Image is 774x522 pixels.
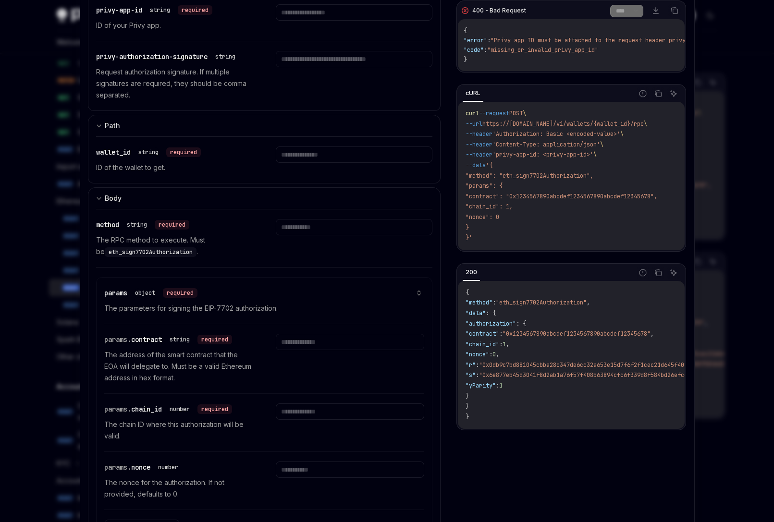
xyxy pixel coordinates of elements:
[484,46,487,54] span: :
[96,162,253,173] p: ID of the wallet to get.
[104,477,253,500] p: The nonce for the authorization. If not provided, defaults to 0.
[492,151,593,158] span: 'privy-app-id: <privy-app-id>'
[466,203,513,210] span: "chain_id": 1,
[492,299,496,306] span: :
[472,7,526,14] div: 400 - Bad Request
[479,371,708,379] span: "0x6e877eb45d3041f8d2ab1a76f57f408b63894cfc6f339d8f584bd26efceae308"
[491,36,713,44] span: "Privy app ID must be attached to the request header privy-app-id"
[104,461,182,473] div: params.nonce
[486,309,496,317] span: : {
[496,382,499,389] span: :
[466,340,499,348] span: "chain_id"
[131,335,162,344] span: contract
[499,340,503,348] span: :
[88,115,441,136] button: expand input section
[651,330,654,338] span: ,
[466,172,593,180] span: "method": "eth_sign7702Authorization",
[464,46,484,54] span: "code"
[503,340,506,348] span: 1
[96,52,208,61] span: privy-authorization-signature
[667,267,680,279] button: Ask AI
[620,130,624,138] span: \
[516,320,526,328] span: : {
[587,299,590,306] span: ,
[487,36,491,44] span: :
[466,320,516,328] span: "authorization"
[104,303,425,314] p: The parameters for signing the EIP-7702 authorization.
[466,402,469,410] span: }
[155,220,189,230] div: required
[593,151,597,158] span: \
[109,248,193,256] span: eth_sign7702Authorization
[496,351,499,358] span: ,
[489,351,492,358] span: :
[466,351,489,358] span: "nonce"
[499,330,503,338] span: :
[466,130,492,138] span: --header
[104,349,253,384] p: The address of the smart contract that the EOA will delegate to. Must be a valid Ethereum address...
[476,371,479,379] span: :
[466,330,499,338] span: "contract"
[105,193,122,204] div: Body
[466,299,492,306] span: "method"
[197,404,232,414] div: required
[464,27,467,35] span: {
[466,309,486,317] span: "data"
[96,148,131,157] span: wallet_id
[466,224,469,231] span: }
[104,289,127,297] span: params
[88,187,441,209] button: expand input section
[96,66,253,101] p: Request authorization signature. If multiple signatures are required, they should be comma separa...
[131,463,150,472] span: nonce
[466,182,503,190] span: "params": {
[479,361,708,369] span: "0x0db9c7bd881045cbba28c347de6cc32a653e15d7f6f2f1cec21d645f402a6419"
[492,351,496,358] span: 0
[637,267,649,279] button: Report incorrect code
[104,335,131,344] span: params.
[166,147,201,157] div: required
[104,405,131,413] span: params.
[96,4,212,16] div: privy-app-id
[492,130,620,138] span: 'Authorization: Basic <encoded-value>'
[466,151,492,158] span: --header
[637,87,649,100] button: Report incorrect code
[667,87,680,100] button: Ask AI
[104,334,232,345] div: params.contract
[482,120,644,128] span: https://[DOMAIN_NAME]/v1/wallets/{wallet_id}/rpc
[131,405,162,413] span: chain_id
[466,120,482,128] span: --url
[487,46,598,54] span: "missing_or_invalid_privy_app_id"
[178,5,212,15] div: required
[466,392,469,400] span: }
[96,51,239,62] div: privy-authorization-signature
[466,361,476,369] span: "r"
[96,219,189,231] div: method
[509,109,523,117] span: POST
[506,340,509,348] span: ,
[96,146,201,158] div: wallet_id
[163,288,197,298] div: required
[463,267,480,278] div: 200
[466,413,469,421] span: }
[105,120,120,132] div: Path
[466,109,479,117] span: curl
[104,287,197,299] div: params
[486,161,492,169] span: '{
[652,87,664,100] button: Copy the contents from the code block
[96,6,142,14] span: privy-app-id
[652,267,664,279] button: Copy the contents from the code block
[523,109,526,117] span: \
[466,213,499,221] span: "nonce": 0
[104,419,253,442] p: The chain ID where this authorization will be valid.
[492,141,600,148] span: 'Content-Type: application/json'
[466,382,496,389] span: "yParity"
[96,234,253,257] p: The RPC method to execute. Must be .
[466,193,657,200] span: "contract": "0x1234567890abcdef1234567890abcdef12345678",
[96,220,119,229] span: method
[464,56,467,63] span: }
[644,120,647,128] span: \
[463,87,483,99] div: cURL
[466,289,469,296] span: {
[96,20,253,31] p: ID of your Privy app.
[496,299,587,306] span: "eth_sign7702Authorization"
